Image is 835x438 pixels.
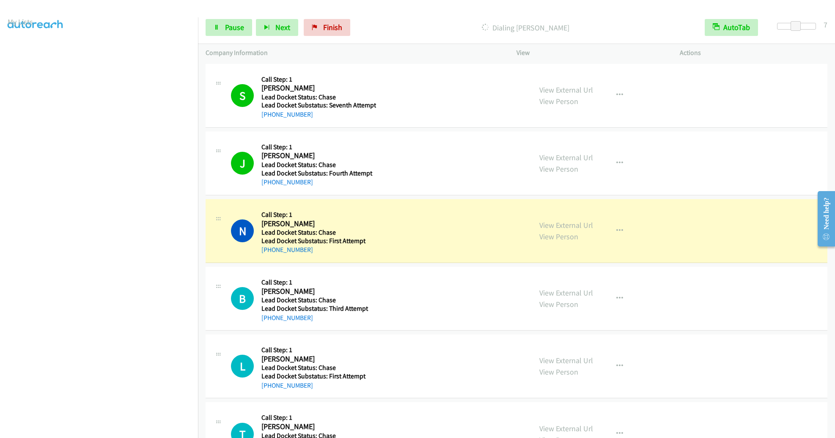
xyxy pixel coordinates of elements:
h5: Call Step: 1 [261,413,374,422]
h1: J [231,152,254,175]
h2: [PERSON_NAME] [261,83,374,93]
h5: Lead Docket Status: Chase [261,364,374,372]
h2: [PERSON_NAME] [261,422,374,432]
a: [PHONE_NUMBER] [261,110,313,118]
a: View External Url [539,288,593,298]
h5: Call Step: 1 [261,75,376,84]
h5: Call Step: 1 [261,346,374,354]
p: View [516,48,665,58]
a: View External Url [539,424,593,433]
span: Next [275,22,290,32]
div: The call is yet to be attempted [231,287,254,310]
a: View External Url [539,220,593,230]
h5: Lead Docket Status: Chase [261,296,374,304]
h2: [PERSON_NAME] [261,354,374,364]
button: AutoTab [705,19,758,36]
h5: Lead Docket Status: Chase [261,93,376,101]
h5: Lead Docket Substatus: First Attempt [261,372,374,381]
a: View Person [539,164,578,174]
a: [PHONE_NUMBER] [261,178,313,186]
button: Next [256,19,298,36]
div: The call is yet to be attempted [231,355,254,378]
a: View Person [539,367,578,377]
a: Pause [206,19,252,36]
a: View External Url [539,356,593,365]
iframe: Dialpad [8,35,198,437]
p: Dialing [PERSON_NAME] [362,22,689,33]
h5: Call Step: 1 [261,278,374,287]
a: View External Url [539,153,593,162]
a: View External Url [539,85,593,95]
a: [PHONE_NUMBER] [261,381,313,389]
h5: Lead Docket Status: Chase [261,161,374,169]
a: [PHONE_NUMBER] [261,314,313,322]
h5: Lead Docket Substatus: Seventh Attempt [261,101,376,109]
a: View Person [539,299,578,309]
h5: Lead Docket Substatus: First Attempt [261,237,374,245]
h1: N [231,219,254,242]
a: View Person [539,96,578,106]
h2: [PERSON_NAME] [261,219,374,229]
h5: Lead Docket Substatus: Third Attempt [261,304,374,313]
h5: Call Step: 1 [261,211,374,219]
a: My Lists [8,17,33,27]
h2: [PERSON_NAME] [261,287,374,296]
h5: Call Step: 1 [261,143,374,151]
h2: [PERSON_NAME] [261,151,374,161]
p: Company Information [206,48,501,58]
p: Actions [680,48,828,58]
h5: Lead Docket Substatus: Fourth Attempt [261,169,374,178]
span: Finish [323,22,342,32]
iframe: Resource Center [810,185,835,252]
h1: B [231,287,254,310]
div: 7 [824,19,827,30]
a: Finish [304,19,350,36]
h1: S [231,84,254,107]
h1: L [231,355,254,378]
a: View Person [539,232,578,241]
span: Pause [225,22,244,32]
a: [PHONE_NUMBER] [261,246,313,254]
h5: Lead Docket Status: Chase [261,228,374,237]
